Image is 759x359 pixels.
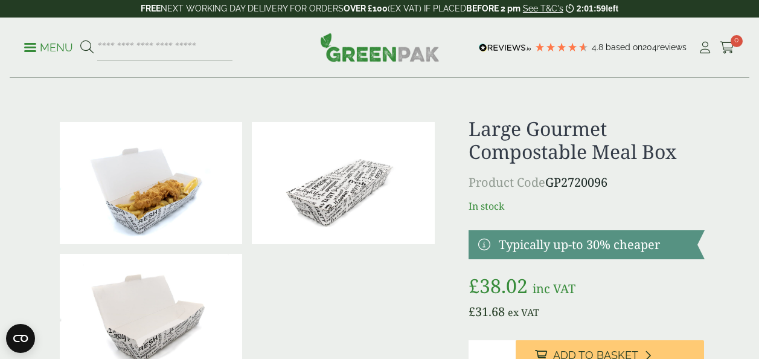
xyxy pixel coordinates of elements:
[642,42,657,52] span: 204
[469,273,479,299] span: £
[469,273,528,299] bdi: 38.02
[469,117,705,164] h1: Large Gourmet Compostable Meal Box
[720,39,735,57] a: 0
[252,122,435,244] img: IMG_4703
[479,44,531,52] img: REVIEWS.io
[534,42,589,53] div: 4.79 Stars
[344,4,388,13] strong: OVER £100
[469,303,505,320] bdi: 31.68
[523,4,563,13] a: See T&C's
[320,33,440,62] img: GreenPak Supplies
[508,306,539,319] span: ex VAT
[24,40,73,53] a: Menu
[606,42,642,52] span: Based on
[469,199,705,213] p: In stock
[469,303,475,320] span: £
[469,173,705,192] p: GP2720096
[469,174,545,190] span: Product Code
[141,4,161,13] strong: FREE
[657,42,687,52] span: reviews
[731,35,743,47] span: 0
[60,122,243,244] img: IMG_4701
[577,4,606,13] span: 2:01:59
[606,4,618,13] span: left
[533,280,575,297] span: inc VAT
[24,40,73,55] p: Menu
[697,42,713,54] i: My Account
[466,4,520,13] strong: BEFORE 2 pm
[720,42,735,54] i: Cart
[6,324,35,353] button: Open CMP widget
[592,42,606,52] span: 4.8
